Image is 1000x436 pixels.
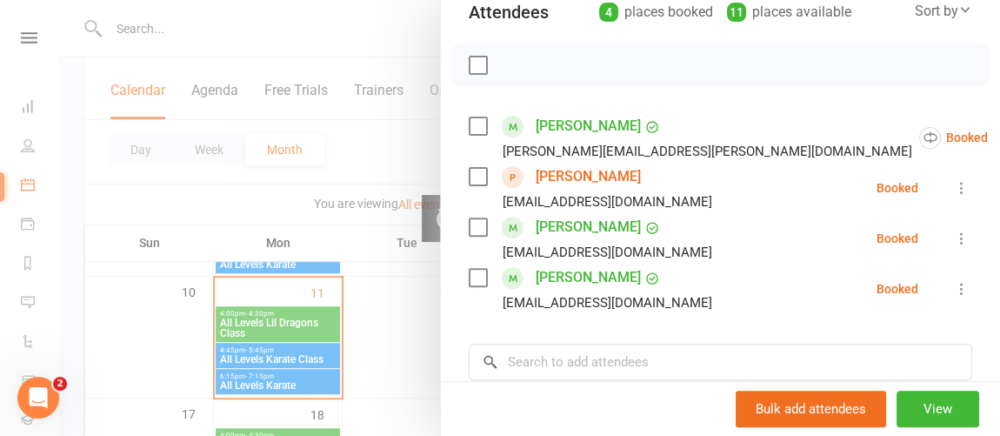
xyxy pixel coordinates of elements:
button: View [897,391,979,427]
div: Booked [877,182,918,194]
input: Search to add attendees [469,344,972,380]
div: 4 [599,3,618,22]
a: [PERSON_NAME] [536,213,641,241]
iframe: Intercom live chat [17,377,59,419]
div: [PERSON_NAME][EMAIL_ADDRESS][PERSON_NAME][DOMAIN_NAME] [503,140,912,163]
div: Booked [877,232,918,245]
button: Bulk add attendees [736,391,886,427]
a: [PERSON_NAME] [536,112,641,140]
a: [PERSON_NAME] [536,163,641,191]
div: [EMAIL_ADDRESS][DOMAIN_NAME] [503,241,712,264]
div: Booked [877,283,918,295]
div: [EMAIL_ADDRESS][DOMAIN_NAME] [503,292,712,314]
span: 2 [53,377,67,391]
div: Booked [919,127,988,149]
div: 11 [727,3,746,22]
a: [PERSON_NAME] [536,264,641,292]
div: [EMAIL_ADDRESS][DOMAIN_NAME] [503,191,712,213]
